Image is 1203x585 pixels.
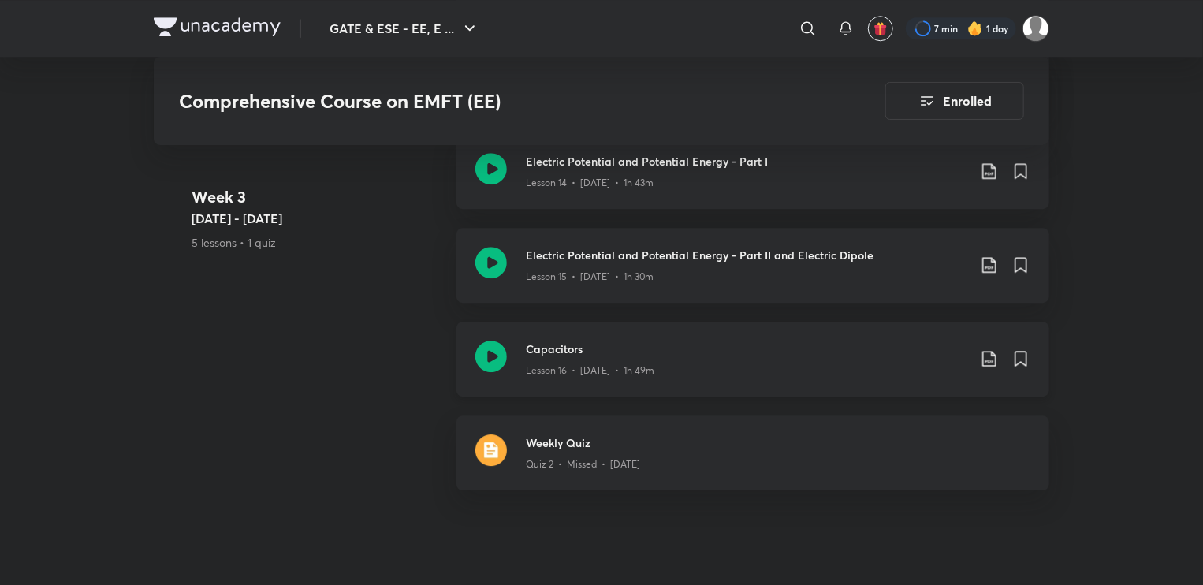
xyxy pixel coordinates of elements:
h4: Week 3 [192,185,444,209]
p: Lesson 14 • [DATE] • 1h 43m [526,176,654,190]
button: Enrolled [885,82,1024,120]
p: Quiz 2 • Missed • [DATE] [526,457,640,471]
p: 5 lessons • 1 quiz [192,234,444,251]
h3: Capacitors [526,341,967,357]
img: Company Logo [154,17,281,36]
a: Company Logo [154,17,281,40]
h3: Electric Potential and Potential Energy - Part I [526,153,967,170]
img: streak [967,20,983,36]
h5: [DATE] - [DATE] [192,209,444,228]
a: Electric Potential and Potential Energy - Part II and Electric DipoleLesson 15 • [DATE] • 1h 30m [456,228,1049,322]
a: quizWeekly QuizQuiz 2 • Missed • [DATE] [456,415,1049,509]
h3: Weekly Quiz [526,434,1030,451]
img: Ayush [1022,15,1049,42]
p: Lesson 16 • [DATE] • 1h 49m [526,363,654,378]
h3: Comprehensive Course on EMFT (EE) [179,90,796,113]
img: avatar [873,21,888,35]
h3: Electric Potential and Potential Energy - Part II and Electric Dipole [526,247,967,263]
button: avatar [868,16,893,41]
img: quiz [475,434,507,466]
button: GATE & ESE - EE, E ... [320,13,489,44]
a: Electric Potential and Potential Energy - Part ILesson 14 • [DATE] • 1h 43m [456,134,1049,228]
p: Lesson 15 • [DATE] • 1h 30m [526,270,654,284]
a: CapacitorsLesson 16 • [DATE] • 1h 49m [456,322,1049,415]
